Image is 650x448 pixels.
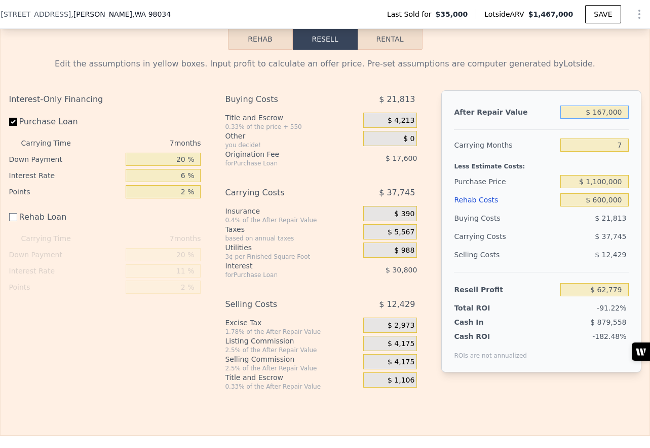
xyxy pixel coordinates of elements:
div: Selling Commission [225,354,359,364]
span: $ 12,429 [595,251,626,259]
div: Down Payment [9,151,122,167]
div: Edit the assumptions in yellow boxes. Input profit to calculate an offer price. Pre-set assumptio... [9,58,641,70]
span: $ 30,800 [386,266,417,274]
button: Show Options [629,4,649,24]
div: for Purchase Loan [225,159,338,167]
div: 3¢ per Finished Square Foot [225,253,359,261]
span: $ 0 [403,134,414,144]
input: Rehab Loan [9,213,17,221]
div: Cash In [454,317,517,327]
span: $ 390 [394,210,414,219]
span: $ 12,429 [379,295,415,314]
span: $ 37,745 [595,232,626,240]
span: , [PERSON_NAME] [71,9,171,19]
div: Other [225,131,359,141]
div: Excise Tax [225,318,359,328]
div: 0.33% of the After Repair Value [225,383,359,391]
div: Purchase Price [454,173,556,191]
span: $ 4,213 [388,116,414,125]
span: $ 5,567 [388,228,414,237]
label: Rehab Loan [9,208,122,226]
div: Carrying Costs [225,184,338,202]
div: Taxes [225,224,359,234]
span: $ 37,745 [379,184,415,202]
div: Buying Costs [225,90,338,109]
div: Total ROI [454,303,517,313]
div: you decide! [225,141,359,149]
div: Selling Costs [225,295,338,314]
div: for Purchase Loan [225,271,338,279]
span: $ 1,106 [388,376,414,385]
span: $35,000 [435,9,468,19]
div: Interest Rate [9,263,122,279]
div: 1.78% of the After Repair Value [225,328,359,336]
div: Carrying Time [21,230,87,247]
span: $ 2,973 [388,321,414,330]
div: 7 months [91,230,201,247]
div: Interest-Only Financing [9,90,201,109]
div: 0.4% of the After Repair Value [225,216,359,224]
span: -91.22% [597,304,626,312]
button: Rental [358,28,423,50]
span: $ 988 [394,246,414,255]
div: Cash ROI [454,331,527,341]
div: Selling Costs [454,246,556,264]
div: Carrying Costs [454,227,517,246]
label: Purchase Loan [9,113,122,131]
span: $ 21,813 [595,214,626,222]
div: Less Estimate Costs: [454,154,628,173]
div: Rehab Costs [454,191,556,209]
div: 7 months [91,135,201,151]
span: [STREET_ADDRESS] [1,9,71,19]
div: Title and Escrow [225,113,359,123]
div: Interest Rate [9,167,122,184]
div: Origination Fee [225,149,338,159]
span: $ 21,813 [379,90,415,109]
div: After Repair Value [454,103,556,121]
span: $1,467,000 [528,10,573,18]
div: Carrying Months [454,136,556,154]
button: Resell [293,28,358,50]
span: $ 4,175 [388,339,414,349]
span: , WA 98034 [132,10,171,18]
div: Utilities [225,243,359,253]
div: Carrying Time [21,135,87,151]
span: $ 4,175 [388,358,414,367]
div: Buying Costs [454,209,556,227]
div: based on annual taxes [225,234,359,243]
div: 2.5% of the After Repair Value [225,364,359,372]
div: Points [9,184,122,200]
span: Lotside ARV [484,9,528,19]
div: Interest [225,261,338,271]
span: $ 879,558 [590,318,626,326]
div: Resell Profit [454,281,556,299]
span: -182.48% [592,332,626,340]
input: Purchase Loan [9,118,17,126]
div: Insurance [225,206,359,216]
div: ROIs are not annualized [454,341,527,360]
div: 0.33% of the price + 550 [225,123,359,131]
div: Points [9,279,122,295]
button: Rehab [228,28,293,50]
div: 2.5% of the After Repair Value [225,346,359,354]
span: $ 17,600 [386,154,417,162]
span: Last Sold for [387,9,436,19]
div: Title and Escrow [225,372,359,383]
div: Listing Commission [225,336,359,346]
div: Down Payment [9,247,122,263]
button: SAVE [585,5,621,23]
